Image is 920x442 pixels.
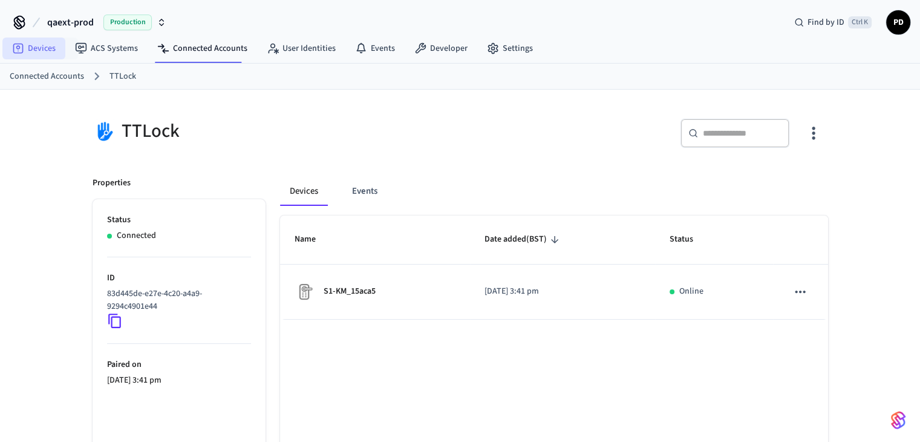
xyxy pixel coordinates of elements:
[295,282,314,302] img: Placeholder Lock Image
[109,70,136,83] a: TTLock
[807,16,844,28] span: Find by ID
[785,12,881,33] div: Find by IDCtrl K
[887,12,909,33] span: PD
[295,230,331,249] span: Name
[107,374,251,387] p: [DATE] 3:41 pm
[2,38,65,59] a: Devices
[484,285,641,298] p: [DATE] 3:41 pm
[345,38,405,59] a: Events
[65,38,148,59] a: ACS Systems
[886,10,910,35] button: PD
[848,16,872,28] span: Ctrl K
[679,285,703,298] p: Online
[891,411,905,430] img: SeamLogoGradient.69752ec5.svg
[257,38,345,59] a: User Identities
[47,15,94,30] span: qaext-prod
[10,70,84,83] a: Connected Accounts
[107,214,251,226] p: Status
[107,288,246,313] p: 83d445de-e27e-4c20-a4a9-9294c4901e44
[405,38,477,59] a: Developer
[324,285,376,298] p: S1-KM_15aca5
[280,177,828,206] div: connected account tabs
[342,177,387,206] button: Events
[117,229,156,242] p: Connected
[477,38,543,59] a: Settings
[670,230,709,249] span: Status
[103,15,152,30] span: Production
[280,216,828,320] table: sticky table
[148,38,257,59] a: Connected Accounts
[107,272,251,285] p: ID
[484,230,563,249] span: Date added(BST)
[107,358,251,371] p: Paired on
[93,119,453,143] div: TTLock
[93,119,117,143] img: TTLock Logo, Square
[93,177,131,190] p: Properties
[280,177,328,206] button: Devices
